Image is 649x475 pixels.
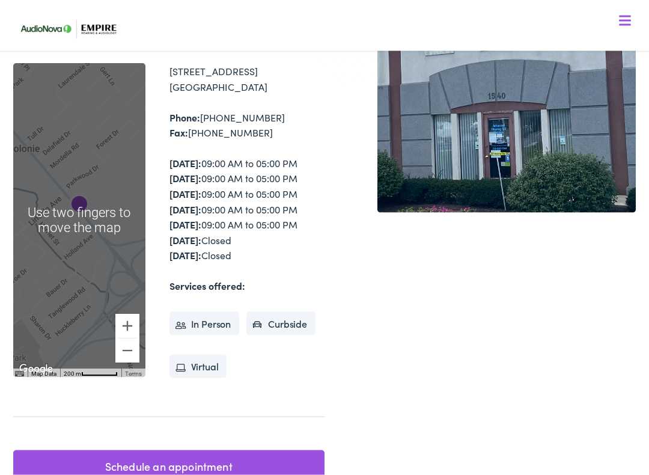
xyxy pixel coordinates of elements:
a: 1 [489,222,525,259]
button: Keyboard shortcuts [15,370,23,379]
strong: [DATE]: [169,156,201,170]
strong: Services offered: [169,279,245,292]
div: AudioNova [60,187,99,225]
button: Zoom out [115,339,139,363]
li: Virtual [169,355,227,379]
li: Curbside [246,312,315,336]
a: What We Offer [22,48,636,85]
button: Map Data [31,370,56,379]
div: [PHONE_NUMBER] [PHONE_NUMBER] [169,110,324,141]
span: 200 m [64,371,81,378]
li: In Person [169,312,240,336]
div: [STREET_ADDRESS] [GEOGRAPHIC_DATA] [169,64,324,94]
a: Open this area in Google Maps (opens a new window) [16,362,56,378]
strong: [DATE]: [169,218,201,231]
strong: [DATE]: [169,187,201,200]
strong: [DATE]: [169,233,201,247]
div: 09:00 AM to 05:00 PM 09:00 AM to 05:00 PM 09:00 AM to 05:00 PM 09:00 AM to 05:00 PM 09:00 AM to 0... [169,156,324,263]
strong: Phone: [169,111,200,124]
strong: [DATE]: [169,203,201,216]
button: Map Scale: 200 m per 57 pixels [60,369,121,378]
strong: [DATE]: [169,171,201,185]
button: Zoom in [115,314,139,339]
img: Google [16,362,56,378]
strong: [DATE]: [169,248,201,262]
a: Terms (opens in new tab) [125,371,142,378]
strong: Fax: [169,126,188,139]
